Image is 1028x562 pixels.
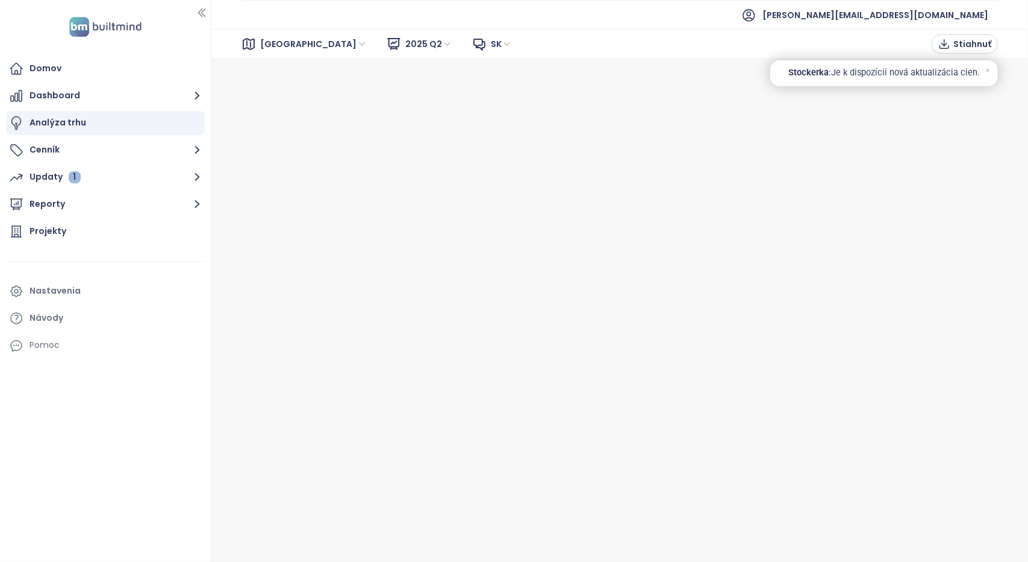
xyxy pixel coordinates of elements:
[69,171,81,183] div: 1
[829,66,980,80] p: : Je k dispozícii nová aktualizácia cien.
[30,283,81,298] div: Nastavenia
[6,192,205,216] button: Reporty
[30,311,63,326] div: Návody
[6,111,205,135] a: Analýza trhu
[260,35,367,53] span: Bratislava
[30,338,60,353] div: Pomoc
[6,165,205,189] button: Updaty 1
[30,61,61,76] div: Domov
[953,37,991,51] span: Stiahnuť
[30,169,81,185] div: Updaty
[6,333,205,358] div: Pomoc
[491,35,512,53] span: sk
[6,279,205,303] a: Nastavenia
[788,66,980,80] a: Stockerka:Je k dispozícii nová aktualizácia cien.
[30,224,66,239] div: Projekty
[6,57,205,81] a: Domov
[6,138,205,162] button: Cenník
[66,14,145,39] img: logo
[788,66,829,80] span: Stockerka
[30,115,86,130] div: Analýza trhu
[6,219,205,244] a: Projekty
[762,1,988,30] span: [PERSON_NAME][EMAIL_ADDRESS][DOMAIN_NAME]
[211,59,1028,519] iframe: Canva report
[932,34,998,54] button: Stiahnuť
[6,306,205,330] a: Návody
[405,35,453,53] span: 2025 Q2
[6,84,205,108] button: Dashboard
